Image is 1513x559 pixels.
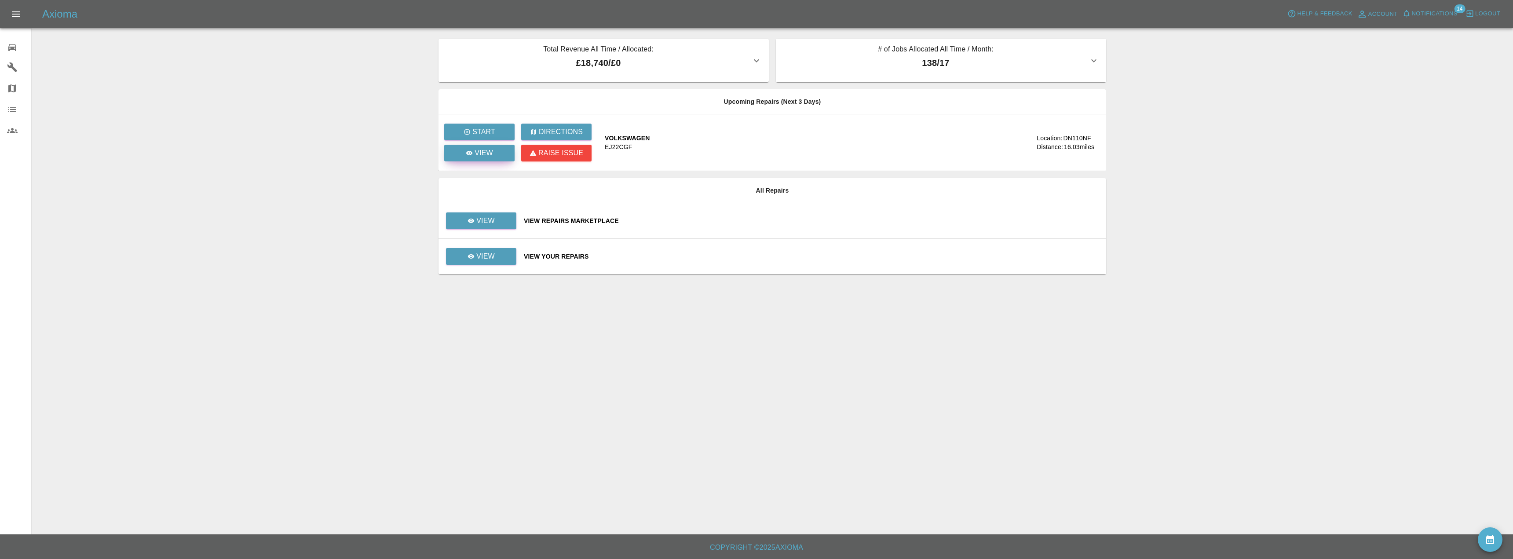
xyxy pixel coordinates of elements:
a: View [444,145,515,161]
h6: Copyright © 2025 Axioma [7,541,1506,554]
div: EJ22CGF [605,142,632,151]
div: Distance: [1037,142,1063,151]
button: Help & Feedback [1285,7,1354,21]
button: Logout [1463,7,1502,21]
p: 138 / 17 [783,56,1089,69]
span: Account [1368,9,1398,19]
button: Open drawer [5,4,26,25]
p: View [475,148,493,158]
a: View [446,252,517,259]
p: View [476,251,495,262]
p: Directions [539,127,583,137]
div: Location: [1037,134,1062,142]
a: View Your Repairs [524,252,1099,261]
a: View [446,217,517,224]
a: View [446,248,516,265]
p: Start [472,127,495,137]
a: View [446,212,516,229]
p: Raise issue [538,148,583,158]
button: Start [444,124,515,140]
a: VOLKSWAGENEJ22CGF [605,134,991,151]
th: All Repairs [439,178,1106,203]
h5: Axioma [42,7,77,21]
a: Account [1355,7,1400,21]
p: £18,740 / £0 [446,56,751,69]
span: Help & Feedback [1297,9,1352,19]
p: # of Jobs Allocated All Time / Month: [783,44,1089,56]
p: View [476,216,495,226]
button: Directions [521,124,592,140]
a: View Repairs Marketplace [524,216,1099,225]
span: Notifications [1412,9,1458,19]
span: Logout [1475,9,1500,19]
div: VOLKSWAGEN [605,134,650,142]
button: Raise issue [521,145,592,161]
span: 14 [1454,4,1465,13]
div: DN110NF [1063,134,1091,142]
button: availability [1478,527,1502,552]
button: # of Jobs Allocated All Time / Month:138/17 [776,39,1106,82]
button: Notifications [1400,7,1460,21]
a: Location:DN110NFDistance:16.03miles [998,134,1099,151]
div: 16.03 miles [1064,142,1099,151]
p: Total Revenue All Time / Allocated: [446,44,751,56]
button: Total Revenue All Time / Allocated:£18,740/£0 [439,39,769,82]
th: Upcoming Repairs (Next 3 Days) [439,89,1106,114]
